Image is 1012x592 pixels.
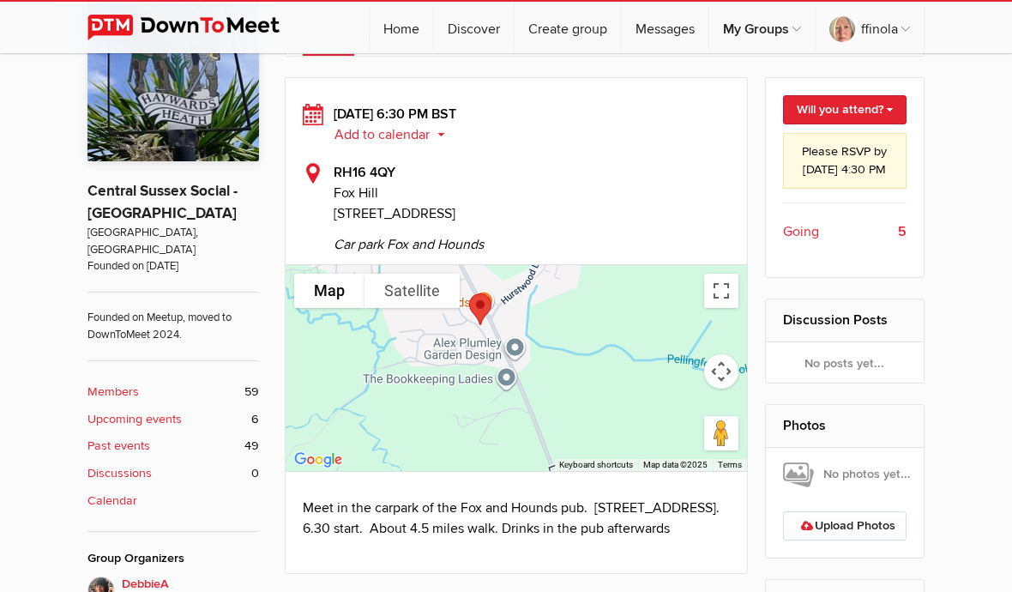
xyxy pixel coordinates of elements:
a: Upcoming events 6 [87,410,259,429]
div: [DATE] 6:30 PM BST [303,104,730,145]
a: Create group [515,2,621,53]
button: Add to calendar [334,127,458,142]
span: Founded on Meetup, moved to DownToMeet 2024. [87,292,259,343]
a: Messages [622,2,708,53]
b: Past events [87,437,150,456]
b: RH16 4QY [334,164,395,181]
button: Toggle fullscreen view [704,274,738,308]
b: Members [87,383,139,402]
button: Map camera controls [704,354,738,389]
img: DownToMeet [87,15,306,40]
span: Map data ©2025 [643,460,708,469]
a: Photos [783,417,826,434]
a: Open this area in Google Maps (opens a new window) [290,449,346,471]
b: Upcoming events [87,410,182,429]
span: Going [783,221,819,242]
button: Drag Pegman onto the map to open Street View [704,416,738,450]
a: Will you attend? [783,95,907,124]
div: Please RSVP by [DATE] 4:30 PM [783,133,907,189]
button: Keyboard shortcuts [559,459,633,471]
a: Calendar [87,492,259,510]
div: Group Organizers [87,549,259,568]
img: Google [290,449,346,471]
p: Meet in the carpark of the Fox and Hounds pub. [STREET_ADDRESS]. 6.30 start. About 4.5 miles walk... [303,498,730,539]
span: 0 [251,464,259,483]
a: Members 59 [87,383,259,402]
a: Central Sussex Social - [GEOGRAPHIC_DATA] [87,182,238,222]
a: My Groups [709,2,815,53]
a: Discussions 0 [87,464,259,483]
a: Upload Photos [783,511,907,541]
span: 6 [251,410,259,429]
span: [GEOGRAPHIC_DATA], [GEOGRAPHIC_DATA] [87,225,259,258]
a: Discover [434,2,514,53]
b: Discussions [87,464,152,483]
span: No photos yet... [783,460,911,489]
span: 59 [244,383,259,402]
b: Calendar [87,492,137,510]
span: 49 [244,437,259,456]
b: 5 [898,221,907,242]
a: Past events 49 [87,437,259,456]
span: Founded on [DATE] [87,258,259,275]
span: [STREET_ADDRESS] [334,205,455,222]
button: Show satellite imagery [364,274,460,308]
a: ffinola [816,2,924,53]
a: Discussion Posts [783,311,888,329]
div: No posts yet... [766,342,925,384]
a: Home [370,2,433,53]
button: Show street map [294,274,364,308]
a: Terms [718,460,742,469]
span: Car park Fox and Hounds [334,224,730,255]
span: Fox Hill [334,183,730,203]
